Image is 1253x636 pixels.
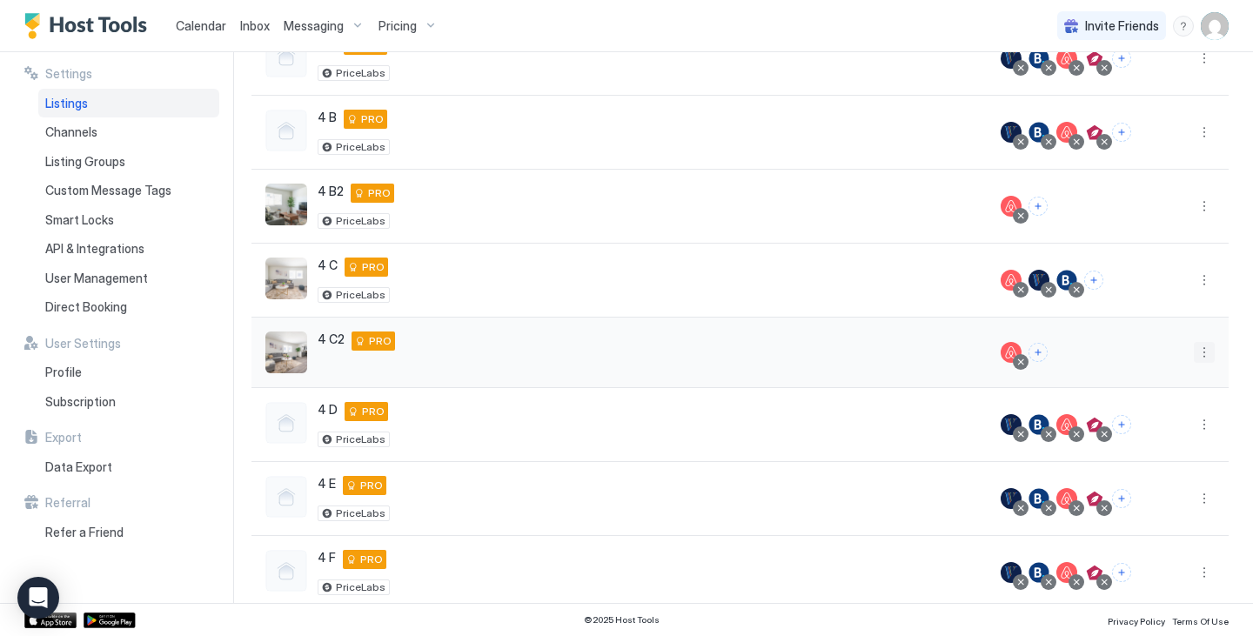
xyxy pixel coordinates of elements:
[318,476,336,492] span: 4 E
[45,495,90,511] span: Referral
[240,18,270,33] span: Inbox
[1112,123,1131,142] button: Connect channels
[1194,414,1215,435] button: More options
[1108,616,1165,626] span: Privacy Policy
[584,614,660,626] span: © 2025 Host Tools
[1201,12,1229,40] div: User profile
[45,271,148,286] span: User Management
[360,552,383,567] span: PRO
[38,518,219,547] a: Refer a Friend
[1172,616,1229,626] span: Terms Of Use
[45,365,82,380] span: Profile
[45,212,114,228] span: Smart Locks
[24,613,77,628] a: App Store
[38,358,219,387] a: Profile
[1194,122,1215,143] div: menu
[1112,489,1131,508] button: Connect channels
[38,292,219,322] a: Direct Booking
[1194,414,1215,435] div: menu
[1194,122,1215,143] button: More options
[284,18,344,34] span: Messaging
[1194,342,1215,363] div: menu
[1172,611,1229,629] a: Terms Of Use
[1112,49,1131,68] button: Connect channels
[1084,271,1103,290] button: Connect channels
[318,258,338,273] span: 4 C
[265,331,307,373] div: listing image
[265,258,307,299] div: listing image
[38,452,219,482] a: Data Export
[38,176,219,205] a: Custom Message Tags
[1194,270,1215,291] div: menu
[38,89,219,118] a: Listings
[1029,343,1048,362] button: Connect channels
[362,404,385,419] span: PRO
[265,184,307,225] div: listing image
[45,394,116,410] span: Subscription
[84,613,136,628] a: Google Play Store
[1173,16,1194,37] div: menu
[1194,48,1215,69] button: More options
[1029,197,1048,216] button: Connect channels
[318,331,345,347] span: 4 C2
[45,154,125,170] span: Listing Groups
[1194,196,1215,217] button: More options
[1194,196,1215,217] div: menu
[45,66,92,82] span: Settings
[1194,562,1215,583] div: menu
[1112,415,1131,434] button: Connect channels
[176,17,226,35] a: Calendar
[45,299,127,315] span: Direct Booking
[38,205,219,235] a: Smart Locks
[45,241,144,257] span: API & Integrations
[318,550,336,566] span: 4 F
[17,577,59,619] div: Open Intercom Messenger
[360,478,383,493] span: PRO
[1194,270,1215,291] button: More options
[1085,18,1159,34] span: Invite Friends
[176,18,226,33] span: Calendar
[1194,488,1215,509] div: menu
[38,147,219,177] a: Listing Groups
[1108,611,1165,629] a: Privacy Policy
[24,13,155,39] a: Host Tools Logo
[45,525,124,540] span: Refer a Friend
[318,110,337,125] span: 4 B
[38,117,219,147] a: Channels
[318,184,344,199] span: 4 B2
[45,124,97,140] span: Channels
[368,185,391,201] span: PRO
[45,183,171,198] span: Custom Message Tags
[1112,563,1131,582] button: Connect channels
[45,430,82,445] span: Export
[38,234,219,264] a: API & Integrations
[379,18,417,34] span: Pricing
[45,459,112,475] span: Data Export
[38,387,219,417] a: Subscription
[38,264,219,293] a: User Management
[240,17,270,35] a: Inbox
[45,96,88,111] span: Listings
[362,259,385,275] span: PRO
[318,402,338,418] span: 4 D
[361,111,384,127] span: PRO
[1194,488,1215,509] button: More options
[1194,342,1215,363] button: More options
[1194,562,1215,583] button: More options
[369,333,392,349] span: PRO
[45,336,121,351] span: User Settings
[1194,48,1215,69] div: menu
